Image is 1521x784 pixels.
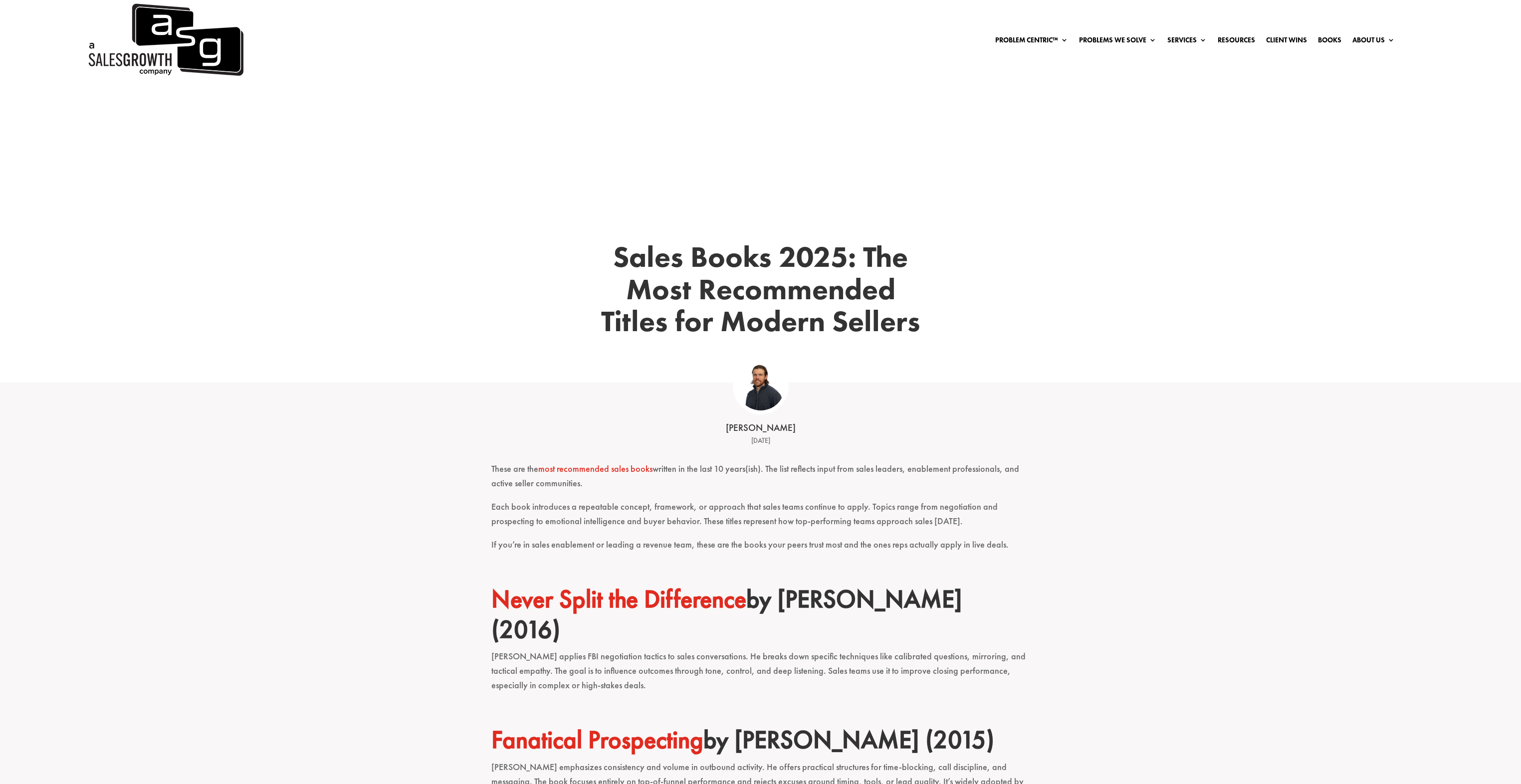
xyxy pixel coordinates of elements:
[491,500,1030,538] p: Each book introduces a repeatable concept, framework, or approach that sales teams continue to ap...
[1079,36,1156,47] a: Problems We Solve
[1266,36,1307,47] a: Client Wins
[596,241,925,343] h1: Sales Books 2025: The Most Recommended Titles for Modern Sellers
[606,435,915,447] div: [DATE]
[491,583,746,615] a: Never Split the Difference
[491,725,1030,760] h2: by [PERSON_NAME] (2015)
[491,584,1030,649] h2: by [PERSON_NAME] (2016)
[1318,36,1341,47] a: Books
[737,363,785,410] img: ASG Co_alternate lockup (1)
[1352,36,1395,47] a: About Us
[491,724,703,756] a: Fanatical Prospecting
[1167,36,1207,47] a: Services
[491,649,1030,701] p: [PERSON_NAME] applies FBI negotiation tactics to sales conversations. He breaks down specific tec...
[995,36,1068,47] a: Problem Centric™
[1218,36,1255,47] a: Resources
[538,463,652,474] a: most recommended sales books
[491,462,1030,500] p: These are the written in the last 10 years(ish). The list reflects input from sales leaders, enab...
[491,538,1030,561] p: If you’re in sales enablement or leading a revenue team, these are the books your peers trust mos...
[606,421,915,435] div: [PERSON_NAME]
